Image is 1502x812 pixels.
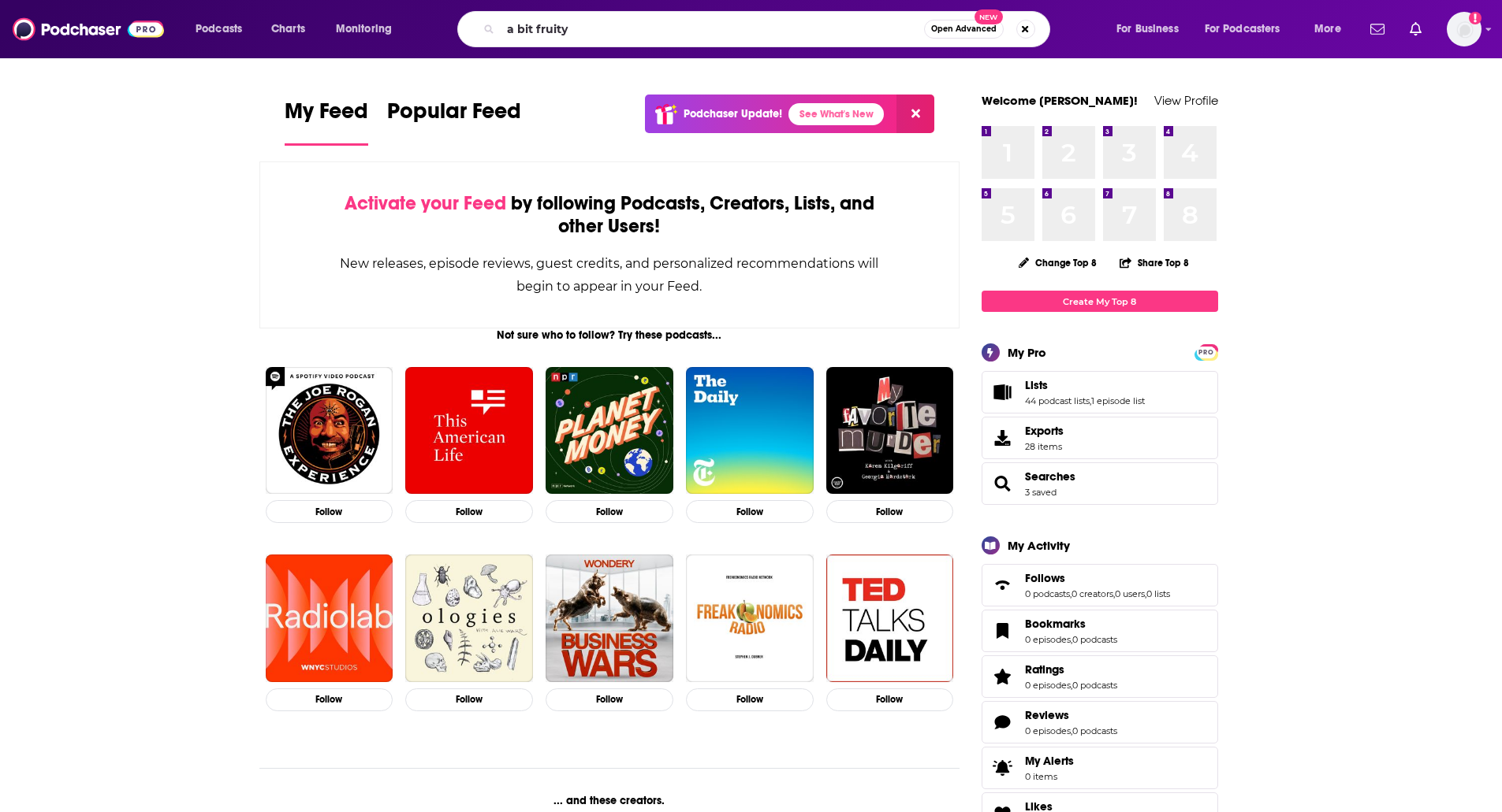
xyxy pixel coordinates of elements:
[1364,16,1391,43] a: Show notifications dropdown
[931,25,997,33] span: Open Advanced
[987,666,1019,688] a: Ratings
[1025,708,1069,722] span: Reviews
[546,688,673,711] button: Follow
[1447,12,1482,46] span: Logged in as ereardon
[826,367,954,495] img: My Favorite Murder with Karen Kilgariff and Georgia Hardstark
[975,9,1003,24] span: New
[1447,12,1482,46] img: User Profile
[1090,395,1091,406] span: ,
[1205,18,1280,40] span: For Podcasters
[1025,424,1064,438] span: Exports
[1105,17,1198,42] button: open menu
[405,554,533,682] img: Ologies with Alie Ward
[826,554,954,682] img: TED Talks Daily
[345,191,506,215] span: Activate your Feed
[405,688,533,711] button: Follow
[1025,680,1071,691] a: 0 episodes
[405,500,533,523] button: Follow
[1025,634,1071,645] a: 0 episodes
[1025,571,1065,585] span: Follows
[285,98,368,134] span: My Feed
[1025,617,1117,631] a: Bookmarks
[1025,725,1071,736] a: 0 episodes
[405,367,533,495] img: This American Life
[826,500,954,523] button: Follow
[387,98,521,146] a: Popular Feed
[1145,588,1146,599] span: ,
[546,554,673,682] img: Business Wars
[987,381,1019,403] a: Lists
[982,371,1218,413] span: Lists
[1091,395,1145,406] a: 1 episode list
[826,688,954,711] button: Follow
[13,14,164,44] img: Podchaser - Follow, Share and Rate Podcasts
[686,367,814,495] img: The Daily
[1025,469,1075,484] span: Searches
[1025,378,1048,392] span: Lists
[546,367,673,495] img: Planet Money
[1197,347,1216,358] span: PRO
[987,473,1019,495] a: Searches
[982,291,1218,312] a: Create My Top 8
[982,655,1218,698] span: Ratings
[266,554,393,682] img: Radiolab
[1072,725,1117,736] a: 0 podcasts
[1025,754,1074,768] span: My Alerts
[1025,487,1057,498] a: 3 saved
[1469,12,1482,24] svg: Add a profile image
[1072,680,1117,691] a: 0 podcasts
[686,554,814,682] img: Freakonomics Radio
[266,367,393,495] img: The Joe Rogan Experience
[1113,588,1115,599] span: ,
[387,98,521,134] span: Popular Feed
[266,500,393,523] button: Follow
[1314,18,1341,40] span: More
[1025,441,1064,452] span: 28 items
[1008,345,1046,360] div: My Pro
[1025,771,1074,782] span: 0 items
[259,794,960,807] div: ... and these creators.
[1146,588,1170,599] a: 0 lists
[1025,662,1117,677] a: Ratings
[982,610,1218,652] span: Bookmarks
[1025,588,1070,599] a: 0 podcasts
[987,620,1019,642] a: Bookmarks
[1025,617,1086,631] span: Bookmarks
[982,93,1138,108] a: Welcome [PERSON_NAME]!
[987,757,1019,779] span: My Alerts
[982,701,1218,743] span: Reviews
[1195,17,1303,42] button: open menu
[987,574,1019,596] a: Follows
[982,417,1218,459] a: Exports
[1071,680,1072,691] span: ,
[546,500,673,523] button: Follow
[196,18,242,40] span: Podcasts
[686,688,814,711] button: Follow
[987,427,1019,449] span: Exports
[1025,395,1090,406] a: 44 podcast lists
[1008,538,1070,553] div: My Activity
[339,192,881,238] div: by following Podcasts, Creators, Lists, and other Users!
[1071,725,1072,736] span: ,
[271,18,305,40] span: Charts
[686,500,814,523] button: Follow
[1025,571,1170,585] a: Follows
[1009,253,1107,273] button: Change Top 8
[266,688,393,711] button: Follow
[982,564,1218,606] span: Follows
[1072,634,1117,645] a: 0 podcasts
[1154,93,1218,108] a: View Profile
[1403,16,1428,43] a: Show notifications dropdown
[1197,346,1216,358] a: PRO
[1025,378,1145,392] a: Lists
[1025,708,1117,722] a: Reviews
